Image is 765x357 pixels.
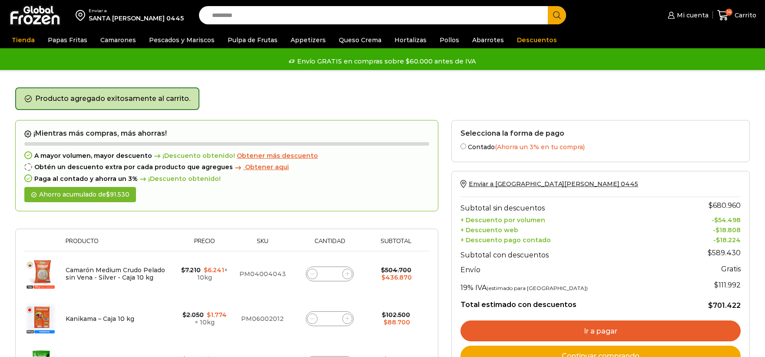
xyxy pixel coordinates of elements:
span: $ [181,266,185,274]
bdi: 18.808 [715,226,741,234]
span: $ [381,266,385,274]
div: SANTA [PERSON_NAME] 0445 [89,14,184,23]
span: $ [207,311,211,319]
th: Cantidad [292,238,368,251]
bdi: 701.422 [708,301,741,310]
a: Ir a pagar [460,320,741,341]
img: address-field-icon.svg [76,8,89,23]
div: Paga al contado y ahorra un 3% [24,175,429,183]
div: Enviar a [89,8,184,14]
a: Abarrotes [468,32,508,48]
a: Hortalizas [390,32,431,48]
span: (Ahorra un 3% en tu compra) [495,143,585,151]
bdi: 1.774 [207,311,227,319]
bdi: 91.530 [106,190,129,198]
th: + Descuento por volumen [460,214,677,224]
a: Pulpa de Frutas [223,32,282,48]
span: 14 [725,9,732,16]
td: PM04004043 [232,251,292,297]
a: Tienda [7,32,39,48]
strong: Gratis [721,265,741,273]
bdi: 680.960 [709,201,741,210]
a: Kanikama – Caja 10 kg [66,315,134,323]
a: Camarones [96,32,140,48]
h2: ¡Mientras más compras, más ahorras! [24,129,429,138]
input: Product quantity [324,313,336,325]
a: Obtener más descuento [237,152,318,160]
bdi: 589.430 [708,249,741,257]
th: + Descuento pago contado [460,234,677,244]
span: ¡Descuento obtenido! [138,175,221,183]
bdi: 504.700 [381,266,411,274]
a: Pescados y Mariscos [145,32,219,48]
td: - [677,224,741,234]
div: A mayor volumen, mayor descuento [24,152,429,160]
bdi: 88.700 [384,318,410,326]
small: (estimado para [GEOGRAPHIC_DATA]) [487,285,588,291]
th: Envío [460,261,677,277]
th: Precio [177,238,233,251]
div: Ahorro acumulado de [24,187,136,202]
span: $ [106,190,110,198]
td: - [677,234,741,244]
span: Obtener aqui [245,163,289,171]
a: Papas Fritas [43,32,92,48]
h2: Selecciona la forma de pago [460,129,741,137]
th: + Descuento web [460,224,677,234]
th: Producto [61,238,177,251]
bdi: 2.050 [182,311,204,319]
span: $ [381,274,385,281]
bdi: 436.870 [381,274,412,281]
label: Contado [460,142,741,151]
a: Mi cuenta [666,7,708,24]
span: 111.992 [714,281,741,289]
bdi: 6.241 [204,266,224,274]
span: Carrito [732,11,756,20]
span: $ [384,318,387,326]
th: Sku [232,238,292,251]
th: 19% IVA [460,277,677,294]
span: $ [204,266,208,274]
a: Pollos [435,32,464,48]
span: $ [714,281,719,289]
div: Obtén un descuento extra por cada producto que agregues [24,163,429,171]
span: ¡Descuento obtenido! [152,152,235,160]
span: $ [709,201,713,210]
a: Camarón Medium Crudo Pelado sin Vena - Silver - Caja 10 kg [66,266,165,281]
td: × 10kg [177,251,233,297]
td: PM06002012 [232,296,292,341]
input: Contado(Ahorra un 3% en tu compra) [460,143,466,149]
span: $ [182,311,186,319]
a: Descuentos [513,32,561,48]
a: Appetizers [286,32,330,48]
span: $ [708,301,713,310]
bdi: 102.500 [382,311,410,319]
a: Queso Crema [334,32,386,48]
th: Total estimado con descuentos [460,294,677,310]
span: $ [382,311,386,319]
td: - [677,214,741,224]
a: 14 Carrito [717,5,756,26]
a: Obtener aqui [233,163,289,171]
input: Product quantity [324,268,336,280]
div: Producto agregado exitosamente al carrito. [15,87,199,110]
span: $ [714,216,718,224]
td: × 10kg [177,296,233,341]
th: Subtotal con descuentos [460,244,677,261]
span: $ [716,236,720,244]
span: Mi cuenta [675,11,709,20]
th: Subtotal sin descuentos [460,197,677,214]
span: Enviar a [GEOGRAPHIC_DATA][PERSON_NAME] 0445 [469,180,638,188]
bdi: 54.498 [714,216,741,224]
th: Subtotal [368,238,425,251]
span: $ [708,249,712,257]
bdi: 7.210 [181,266,201,274]
a: Enviar a [GEOGRAPHIC_DATA][PERSON_NAME] 0445 [460,180,638,188]
button: Search button [548,6,566,24]
bdi: 18.224 [716,236,741,244]
span: $ [715,226,719,234]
